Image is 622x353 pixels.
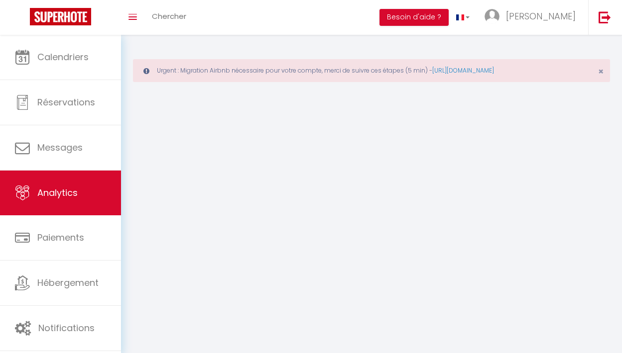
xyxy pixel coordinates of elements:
span: Hébergement [37,276,99,289]
span: [PERSON_NAME] [506,10,576,22]
button: Close [598,67,604,76]
span: Analytics [37,186,78,199]
img: Super Booking [30,8,91,25]
button: Besoin d'aide ? [379,9,449,26]
span: Réservations [37,96,95,108]
div: Urgent : Migration Airbnb nécessaire pour votre compte, merci de suivre ces étapes (5 min) - [133,59,610,82]
img: logout [599,11,611,23]
span: Chercher [152,11,186,21]
button: Ouvrir le widget de chat LiveChat [8,4,38,34]
span: Messages [37,141,83,154]
img: ... [485,9,499,24]
span: Notifications [38,322,95,334]
span: Calendriers [37,51,89,63]
a: [URL][DOMAIN_NAME] [432,66,494,75]
span: × [598,65,604,78]
span: Paiements [37,231,84,244]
